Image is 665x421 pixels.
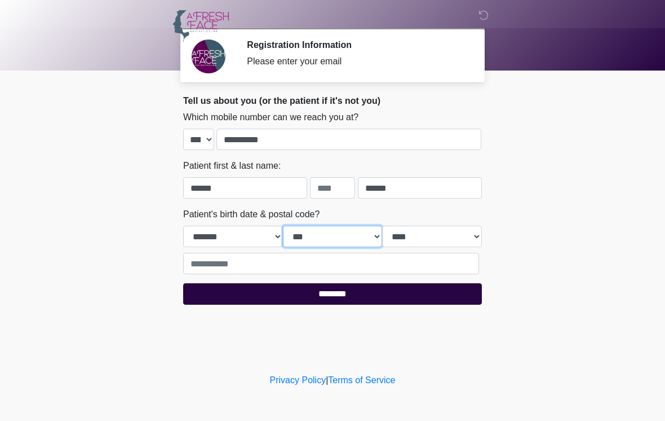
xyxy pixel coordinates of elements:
[270,375,326,385] a: Privacy Policy
[183,159,281,173] label: Patient first & last name:
[326,375,328,385] a: |
[183,208,320,221] label: Patient's birth date & postal code?
[247,55,465,68] div: Please enter your email
[328,375,395,385] a: Terms of Service
[183,95,482,106] h2: Tell us about you (or the patient if it's not you)
[183,111,358,124] label: Which mobile number can we reach you at?
[172,8,229,43] img: A Fresh Face Aesthetics Inc Logo
[192,40,225,73] img: Agent Avatar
